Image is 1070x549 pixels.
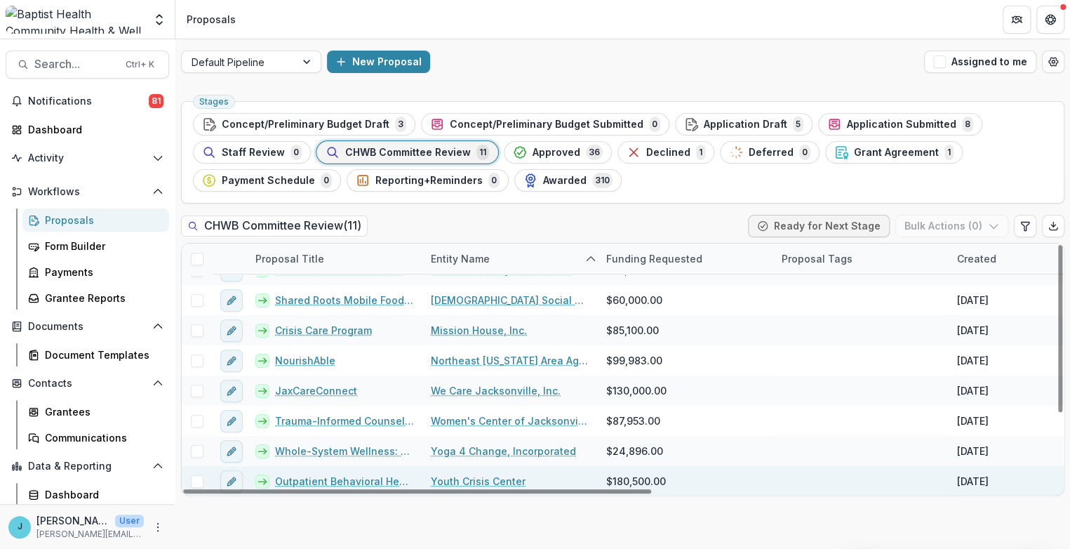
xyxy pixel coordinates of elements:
span: Concept/Preliminary Budget Submitted [450,119,643,131]
button: Notifications81 [6,90,169,112]
span: Application Submitted [847,119,956,131]
div: Created [949,251,1005,266]
button: edit [220,319,243,342]
span: $180,500.00 [606,474,666,489]
a: Outpatient Behavioral Health Expansion [275,474,414,489]
a: Whole-System Wellness: A 1-Year Pilot to Support [DEMOGRAPHIC_DATA] Medical Center South Staff Th... [275,444,414,458]
span: $24,896.00 [606,444,663,458]
button: Ready for Next Stage [748,215,890,237]
span: Declined [646,147,690,159]
span: 3 [395,117,406,132]
button: edit [220,470,243,493]
button: Concept/Preliminary Budget Submitted0 [421,113,669,135]
button: Grant Agreement1 [825,141,963,164]
a: Yoga 4 Change, Incorporated [431,444,576,458]
div: Dashboard [45,487,158,502]
a: Women's Center of Jacksonville, Inc [431,414,589,428]
p: User [115,515,144,527]
span: Notifications [28,95,149,107]
button: Partners [1003,6,1031,34]
span: 5 [793,117,803,132]
div: Grantee Reports [45,291,158,305]
span: $99,983.00 [606,353,662,368]
span: Deferred [749,147,794,159]
div: Funding Requested [598,251,711,266]
span: 0 [649,117,660,132]
button: Application Draft5 [675,113,812,135]
div: Proposals [45,213,158,227]
a: Communications [22,426,169,449]
button: edit [220,350,243,372]
a: Trauma-Informed Counseling Program Expansion [275,414,414,428]
a: Form Builder [22,234,169,258]
span: 0 [321,173,332,188]
button: Declined1 [617,141,714,164]
span: $85,100.00 [606,323,659,338]
a: Proposals [22,209,169,232]
a: Dashboard [22,483,169,506]
a: Dashboard [6,118,169,141]
div: [DATE] [957,293,989,307]
div: Entity Name [422,251,498,266]
div: Grantees [45,404,158,419]
a: [DEMOGRAPHIC_DATA] Social Services [431,293,589,307]
h2: CHWB Committee Review ( 11 ) [181,216,368,236]
button: Staff Review0 [193,141,311,164]
span: 0 [488,173,500,188]
nav: breadcrumb [181,9,241,29]
button: Approved36 [504,141,612,164]
button: Open entity switcher [149,6,169,34]
span: $60,000.00 [606,293,662,307]
div: Communications [45,430,158,445]
button: Reporting+Reminders0 [347,169,509,192]
div: Proposals [187,12,236,27]
button: edit [220,289,243,312]
span: Reporting+Reminders [375,175,483,187]
button: edit [220,410,243,432]
span: Staff Review [222,147,285,159]
p: [PERSON_NAME] [36,513,109,528]
div: Entity Name [422,244,598,274]
span: 1 [944,145,954,160]
div: Proposal Tags [773,244,949,274]
button: Bulk Actions (0) [895,215,1008,237]
a: We Care Jacksonville, Inc. [431,383,561,398]
a: Youth Crisis Center [431,474,526,489]
div: [DATE] [957,383,989,398]
div: Document Templates [45,348,158,362]
span: Activity [28,152,147,164]
button: Edit table settings [1014,215,1036,237]
span: Search... [34,58,117,71]
div: Funding Requested [598,244,773,274]
div: Proposal Title [247,251,333,266]
span: Application Draft [704,119,787,131]
span: Stages [199,97,229,107]
span: 81 [149,94,163,108]
button: Application Submitted8 [818,113,982,135]
a: Grantee Reports [22,286,169,310]
a: Northeast [US_STATE] Area Agency on Aging [431,353,589,368]
svg: sorted ascending [585,253,596,265]
a: NourishAble [275,353,335,368]
span: 36 [586,145,603,160]
span: 0 [799,145,810,160]
span: 11 [476,145,489,160]
button: Deferred0 [720,141,820,164]
div: [DATE] [957,323,989,338]
button: Open Workflows [6,180,169,203]
img: Baptist Health Community Health & Well Being logo [6,6,144,34]
span: Approved [533,147,580,159]
button: Assigned to me [924,51,1036,73]
div: [DATE] [957,353,989,368]
span: 0 [290,145,302,160]
div: [DATE] [957,414,989,428]
button: Concept/Preliminary Budget Draft3 [193,113,415,135]
div: [DATE] [957,444,989,458]
div: Proposal Title [247,244,422,274]
div: Payments [45,265,158,279]
button: Get Help [1036,6,1064,34]
button: edit [220,380,243,402]
button: Awarded310 [514,169,622,192]
div: Form Builder [45,239,158,253]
